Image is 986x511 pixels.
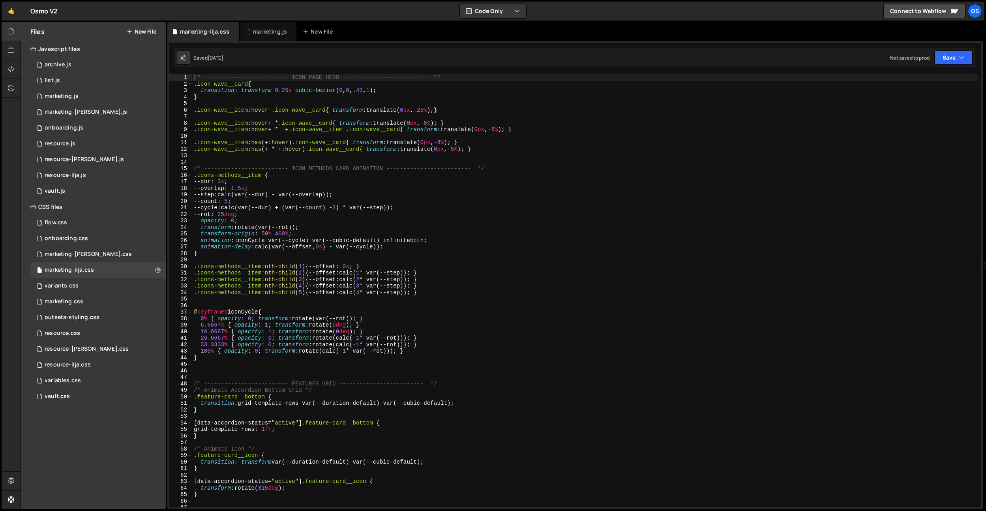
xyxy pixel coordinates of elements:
div: 16596/46284.css [30,246,166,262]
div: 57 [169,439,192,446]
div: 16596/48093.css [30,231,166,246]
div: archive.js [45,61,71,68]
div: 33 [169,283,192,289]
div: 16596/45422.js [30,88,166,104]
div: 17 [169,178,192,185]
div: 16596/45153.css [30,389,166,404]
div: marketing-[PERSON_NAME].js [45,109,127,116]
div: 64 [169,485,192,492]
div: vault.js [45,188,65,195]
div: 51 [169,400,192,407]
div: 16596/45133.js [30,183,166,199]
div: 56 [169,433,192,440]
div: 30 [169,263,192,270]
div: Osmo V2 [30,6,58,16]
div: 31 [169,270,192,276]
div: 54 [169,420,192,426]
h2: Files [30,27,45,36]
div: resource.css [45,330,80,337]
div: 43 [169,348,192,355]
div: CSS files [21,199,166,215]
div: marketing-ilja.css [180,28,229,36]
button: Save [934,51,973,65]
button: Code Only [460,4,526,18]
div: 16596/45446.css [30,294,166,310]
div: 62 [169,472,192,479]
div: [DATE] [208,54,223,61]
div: 11 [169,139,192,146]
div: list.js [45,77,60,84]
div: 48 [169,381,192,387]
div: vault.css [45,393,70,400]
div: 6 [169,107,192,114]
div: flow.css [45,219,67,226]
div: 41 [169,335,192,342]
div: resource-[PERSON_NAME].js [45,156,124,163]
div: 23 [169,218,192,224]
div: 16596/45424.js [30,104,166,120]
div: 40 [169,329,192,335]
div: 38 [169,316,192,322]
a: Connect to Webflow [883,4,965,18]
div: 22 [169,211,192,218]
div: variants.css [45,282,79,289]
div: 2 [169,81,192,88]
div: 4 [169,94,192,101]
div: 8 [169,120,192,127]
div: 67 [169,504,192,511]
div: New File [303,28,336,36]
div: 14 [169,159,192,166]
a: Os [968,4,982,18]
div: Saved [193,54,223,61]
div: 20 [169,198,192,205]
div: 26 [169,237,192,244]
a: 🤙 [2,2,21,21]
div: 16596/47552.css [30,215,166,231]
div: 44 [169,355,192,361]
div: Not saved to prod [890,54,930,61]
div: 16596/45156.css [30,310,166,325]
div: 55 [169,426,192,433]
div: 32 [169,276,192,283]
div: 13 [169,152,192,159]
div: 3 [169,87,192,94]
div: 37 [169,309,192,316]
div: 21 [169,205,192,211]
div: 16596/47731.css [30,262,166,278]
div: marketing.js [253,28,287,36]
div: marketing.js [45,93,79,100]
div: 52 [169,407,192,413]
div: 50 [169,394,192,400]
div: 19 [169,192,192,198]
div: 45 [169,361,192,368]
div: 16596/45151.js [30,73,166,88]
div: 47 [169,374,192,381]
div: 16596/46183.js [30,136,166,152]
div: 16596/46195.js [30,167,166,183]
div: resource-[PERSON_NAME].css [45,346,129,353]
div: 35 [169,296,192,302]
div: 34 [169,289,192,296]
div: 25 [169,231,192,237]
div: variables.css [45,377,81,384]
div: 27 [169,244,192,250]
div: 16596/46199.css [30,325,166,341]
div: 16596/46196.css [30,341,166,357]
div: 42 [169,342,192,348]
div: 16596/46210.js [30,57,166,73]
div: 59 [169,452,192,459]
div: 16596/45511.css [30,278,166,294]
div: 12 [169,146,192,153]
div: 16 [169,172,192,179]
div: 5 [169,100,192,107]
div: 65 [169,491,192,498]
div: 58 [169,446,192,453]
div: 66 [169,498,192,505]
div: 36 [169,302,192,309]
div: 60 [169,459,192,466]
div: 16596/46194.js [30,152,166,167]
div: 16596/45154.css [30,373,166,389]
div: 15 [169,165,192,172]
div: 18 [169,185,192,192]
